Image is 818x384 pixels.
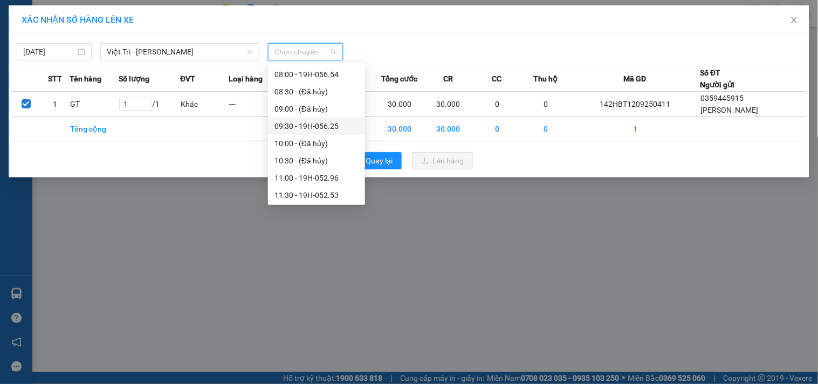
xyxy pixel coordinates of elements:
[473,117,521,141] td: 0
[521,117,570,141] td: 0
[274,155,359,167] div: 10:30 - (Đã hủy)
[700,67,735,91] div: Số ĐT Người gửi
[375,92,424,117] td: 30.000
[375,117,424,141] td: 30.000
[624,73,647,85] span: Mã GD
[131,12,421,42] b: Công ty TNHH Trọng Hiếu Phú Thọ - Nam Cường Limousine
[701,94,744,102] span: 0359445915
[424,92,472,117] td: 30.000
[101,59,451,72] li: Hotline: 1900400028
[534,73,558,85] span: Thu hộ
[229,92,278,117] td: ---
[119,73,149,85] span: Số lượng
[366,155,393,167] span: Quay lại
[701,106,759,114] span: [PERSON_NAME]
[492,73,502,85] span: CC
[521,92,570,117] td: 0
[70,73,102,85] span: Tên hàng
[229,73,263,85] span: Loại hàng
[473,92,521,117] td: 0
[274,68,359,80] div: 08:00 - 19H-056.54
[346,152,402,169] button: rollbackQuay lại
[274,86,359,98] div: 08:30 - (Đã hủy)
[180,92,229,117] td: Khác
[274,44,336,60] span: Chọn chuyến
[23,46,75,58] input: 12/09/2025
[790,16,799,24] span: close
[247,49,253,55] span: down
[274,138,359,149] div: 10:00 - (Đã hủy)
[274,172,359,184] div: 11:00 - 19H-052.96
[70,117,119,141] td: Tổng cộng
[180,73,195,85] span: ĐVT
[424,117,472,141] td: 30.000
[570,117,700,141] td: 1
[22,15,134,25] span: XÁC NHẬN SỐ HÀNG LÊN XE
[107,44,253,60] span: Việt Trì - Mạc Thái Tổ
[413,152,473,169] button: uploadLên hàng
[274,189,359,201] div: 11:30 - 19H-052.53
[381,73,417,85] span: Tổng cước
[274,120,359,132] div: 09:30 - 19H-056.25
[570,92,700,117] td: 142HBT1209250411
[443,73,453,85] span: CR
[274,103,359,115] div: 09:00 - (Đã hủy)
[119,92,180,117] td: / 1
[40,92,70,117] td: 1
[101,45,451,59] li: Số nhà [STREET_ADDRESS][PERSON_NAME]
[779,5,809,36] button: Close
[48,73,62,85] span: STT
[70,92,119,117] td: GT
